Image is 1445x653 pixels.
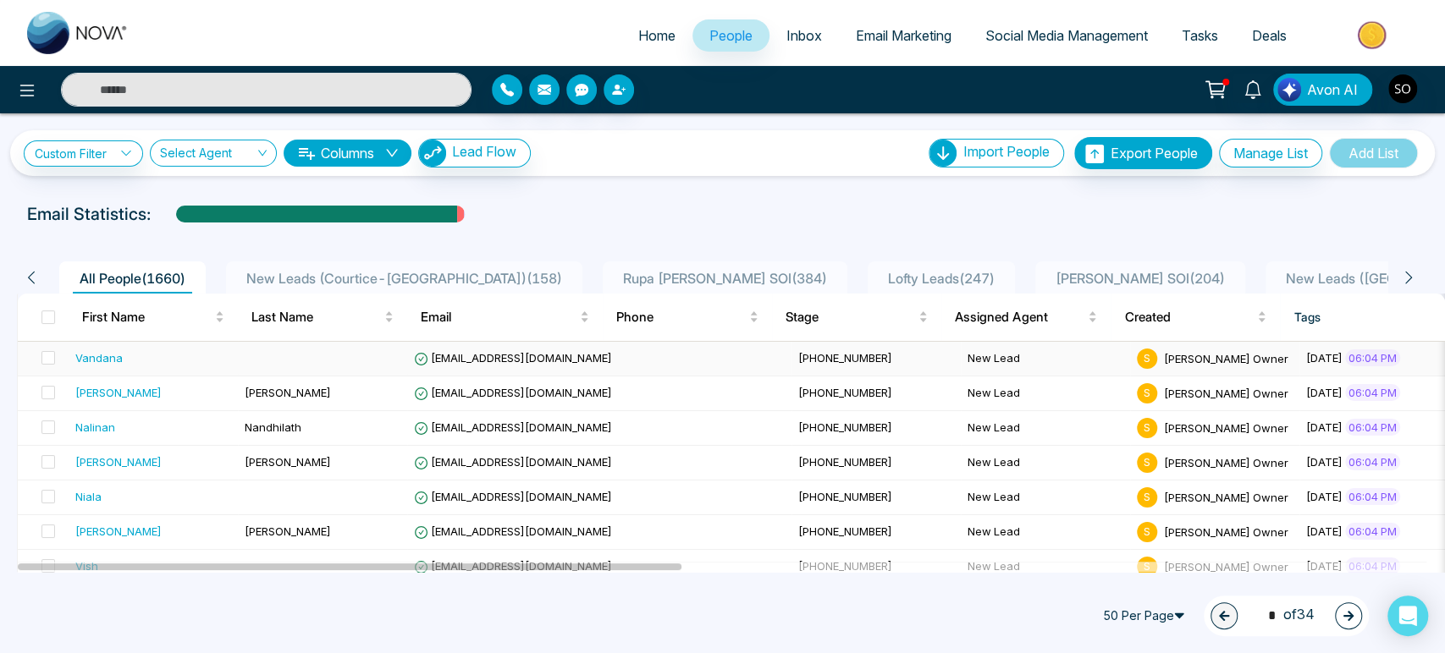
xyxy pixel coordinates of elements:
[839,19,968,52] a: Email Marketing
[709,27,753,44] span: People
[414,524,612,538] span: [EMAIL_ADDRESS][DOMAIN_NAME]
[1049,270,1232,287] span: [PERSON_NAME] SOI ( 204 )
[245,524,331,538] span: [PERSON_NAME]
[407,294,603,341] th: Email
[692,19,769,52] a: People
[798,559,892,573] span: [PHONE_NUMBER]
[414,386,612,399] span: [EMAIL_ADDRESS][DOMAIN_NAME]
[245,420,301,434] span: Nandhilath
[769,19,839,52] a: Inbox
[385,146,399,160] span: down
[772,294,941,341] th: Stage
[245,386,331,399] span: [PERSON_NAME]
[75,419,115,436] div: Nalinan
[985,27,1148,44] span: Social Media Management
[27,201,151,227] p: Email Statistics:
[1164,455,1288,469] span: [PERSON_NAME] Owner
[1164,524,1288,538] span: [PERSON_NAME] Owner
[1165,19,1235,52] a: Tasks
[1219,139,1322,167] button: Manage List
[638,27,676,44] span: Home
[1306,386,1343,399] span: [DATE]
[941,294,1111,341] th: Assigned Agent
[411,139,531,167] a: Lead FlowLead Flow
[1345,488,1400,505] span: 06:04 PM
[961,376,1130,411] td: New Lead
[75,488,102,505] div: Niala
[1345,453,1400,470] span: 06:04 PM
[1137,383,1157,403] span: S
[82,307,212,327] span: First Name
[75,557,98,574] div: Vish
[75,349,123,366] div: Vandana
[1345,349,1400,366] span: 06:04 PM
[1345,384,1400,401] span: 06:04 PM
[414,455,612,469] span: [EMAIL_ADDRESS][DOMAIN_NAME]
[856,27,951,44] span: Email Marketing
[1277,78,1301,102] img: Lead Flow
[1164,559,1288,573] span: [PERSON_NAME] Owner
[1307,80,1358,100] span: Avon AI
[1164,490,1288,503] span: [PERSON_NAME] Owner
[955,307,1084,327] span: Assigned Agent
[1124,307,1254,327] span: Created
[245,455,331,469] span: [PERSON_NAME]
[418,139,531,167] button: Lead Flow
[1273,74,1372,106] button: Avon AI
[1312,16,1435,54] img: Market-place.gif
[798,490,892,503] span: [PHONE_NUMBER]
[963,143,1050,160] span: Import People
[414,559,612,573] span: [EMAIL_ADDRESS][DOMAIN_NAME]
[1137,348,1157,369] span: S
[961,411,1130,446] td: New Lead
[452,143,516,160] span: Lead Flow
[1164,420,1288,434] span: [PERSON_NAME] Owner
[798,524,892,538] span: [PHONE_NUMBER]
[798,386,892,399] span: [PHONE_NUMBER]
[75,384,162,401] div: [PERSON_NAME]
[786,307,915,327] span: Stage
[1345,419,1400,436] span: 06:04 PM
[1306,455,1343,469] span: [DATE]
[968,19,1165,52] a: Social Media Management
[961,480,1130,515] td: New Lead
[414,351,612,365] span: [EMAIL_ADDRESS][DOMAIN_NAME]
[1306,490,1343,503] span: [DATE]
[414,490,612,503] span: [EMAIL_ADDRESS][DOMAIN_NAME]
[881,270,1001,287] span: Lofty Leads ( 247 )
[1137,418,1157,438] span: S
[1137,557,1157,577] span: S
[961,342,1130,376] td: New Lead
[1258,604,1315,627] span: of 34
[1074,137,1212,169] button: Export People
[1095,602,1197,629] span: 50 Per Page
[75,453,162,470] div: [PERSON_NAME]
[1164,386,1288,399] span: [PERSON_NAME] Owner
[1111,145,1198,162] span: Export People
[73,270,192,287] span: All People ( 1660 )
[1137,453,1157,473] span: S
[1111,294,1280,341] th: Created
[421,307,576,327] span: Email
[414,420,612,434] span: [EMAIL_ADDRESS][DOMAIN_NAME]
[798,351,892,365] span: [PHONE_NUMBER]
[69,294,238,341] th: First Name
[1345,557,1400,574] span: 06:04 PM
[961,446,1130,480] td: New Lead
[251,307,381,327] span: Last Name
[1306,559,1343,573] span: [DATE]
[603,294,772,341] th: Phone
[798,455,892,469] span: [PHONE_NUMBER]
[1388,74,1417,103] img: User Avatar
[798,420,892,434] span: [PHONE_NUMBER]
[24,140,143,167] a: Custom Filter
[616,307,746,327] span: Phone
[1306,524,1343,538] span: [DATE]
[284,140,411,167] button: Columnsdown
[1182,27,1218,44] span: Tasks
[75,523,162,540] div: [PERSON_NAME]
[1252,27,1287,44] span: Deals
[1164,351,1288,365] span: [PERSON_NAME] Owner
[786,27,822,44] span: Inbox
[961,515,1130,550] td: New Lead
